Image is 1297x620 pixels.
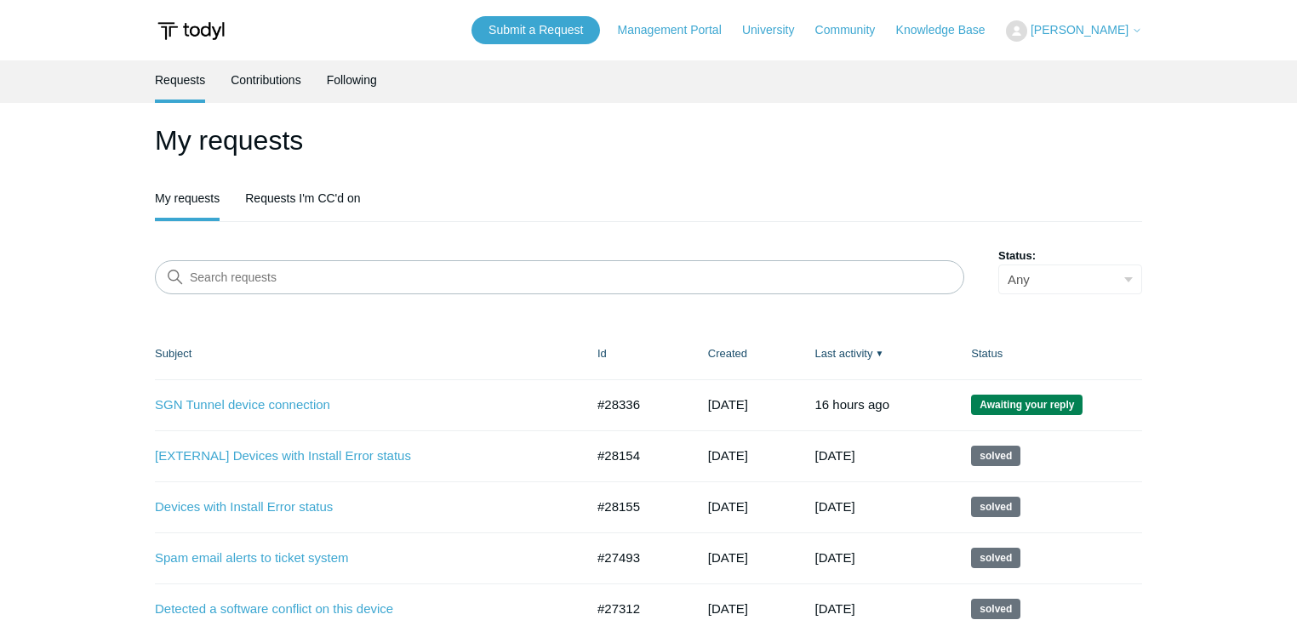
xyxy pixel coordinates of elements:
[155,179,220,218] a: My requests
[580,379,691,430] td: #28336
[155,498,559,517] a: Devices with Install Error status
[245,179,360,218] a: Requests I'm CC'd on
[708,601,748,616] time: 08/11/2025, 14:56
[896,21,1003,39] a: Knowledge Base
[971,497,1020,517] span: This request has been solved
[814,347,872,360] a: Last activity▼
[155,395,559,415] a: SGN Tunnel device connection
[814,550,854,565] time: 09/14/2025, 19:01
[155,15,227,47] img: Todyl Support Center Help Center home page
[971,395,1083,415] span: We are waiting for you to respond
[875,347,883,360] span: ▼
[580,532,691,583] td: #27493
[998,247,1142,264] label: Status:
[814,397,889,412] time: 09/28/2025, 16:01
[971,548,1020,568] span: This request has been solved
[155,549,559,568] a: Spam email alerts to ticket system
[580,481,691,532] td: #28155
[815,21,893,39] a: Community
[971,599,1020,619] span: This request has been solved
[708,550,748,565] time: 08/15/2025, 16:12
[708,448,748,463] time: 09/16/2025, 12:34
[155,328,580,379] th: Subject
[954,328,1142,379] th: Status
[580,328,691,379] th: Id
[155,60,205,100] a: Requests
[155,120,1142,161] h1: My requests
[814,499,854,514] time: 09/16/2025, 12:42
[618,21,739,39] a: Management Portal
[580,430,691,481] td: #28154
[971,446,1020,466] span: This request has been solved
[814,448,854,463] time: 09/18/2025, 16:02
[155,447,559,466] a: [EXTERNAL] Devices with Install Error status
[1031,23,1128,37] span: [PERSON_NAME]
[231,60,301,100] a: Contributions
[708,499,748,514] time: 09/16/2025, 12:38
[1006,20,1142,42] button: [PERSON_NAME]
[155,600,559,619] a: Detected a software conflict on this device
[327,60,377,100] a: Following
[471,16,600,44] a: Submit a Request
[814,601,854,616] time: 09/07/2025, 08:02
[708,347,747,360] a: Created
[155,260,964,294] input: Search requests
[742,21,811,39] a: University
[708,397,748,412] time: 09/23/2025, 12:08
